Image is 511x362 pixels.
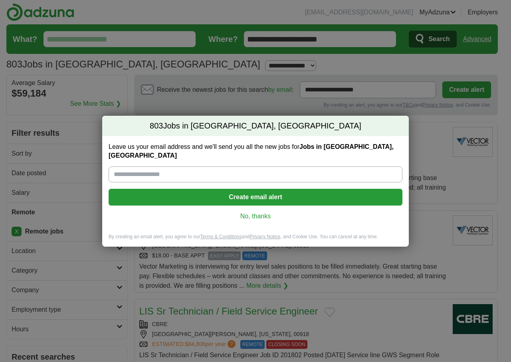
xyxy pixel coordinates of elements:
label: Leave us your email address and we'll send you all the new jobs for [109,142,402,160]
span: 803 [150,121,163,132]
h2: Jobs in [GEOGRAPHIC_DATA], [GEOGRAPHIC_DATA] [102,116,409,136]
a: No, thanks [115,212,396,221]
a: Terms & Conditions [200,234,242,239]
a: Privacy Notice [250,234,281,239]
button: Create email alert [109,189,402,206]
div: By creating an email alert, you agree to our and , and Cookie Use. You can cancel at any time. [102,233,409,247]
